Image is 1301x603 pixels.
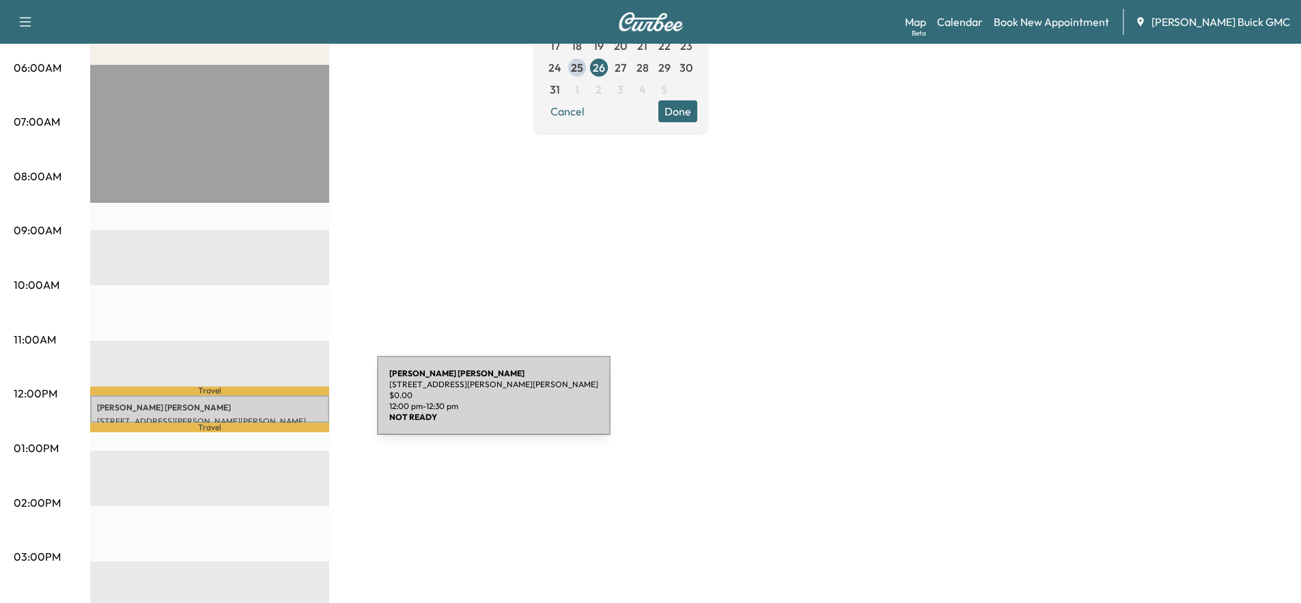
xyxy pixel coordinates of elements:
p: 02:00PM [14,494,61,511]
span: 18 [572,38,582,54]
a: Book New Appointment [994,14,1109,30]
p: 09:00AM [14,222,61,238]
span: 4 [639,81,646,98]
span: 21 [637,38,647,54]
span: 24 [548,59,561,76]
p: 07:00AM [14,113,60,130]
span: 22 [658,38,671,54]
span: 30 [680,59,693,76]
img: Curbee Logo [618,12,684,31]
p: 10:00AM [14,277,59,293]
span: 1 [575,81,579,98]
span: 29 [658,59,671,76]
span: 5 [661,81,667,98]
span: 28 [636,59,649,76]
span: 26 [593,59,605,76]
p: 03:00PM [14,548,61,565]
p: 11:00AM [14,331,56,348]
p: Travel [90,387,329,395]
span: 25 [571,59,583,76]
span: [PERSON_NAME] Buick GMC [1151,14,1290,30]
p: 08:00AM [14,168,61,184]
p: [STREET_ADDRESS][PERSON_NAME][PERSON_NAME] [97,416,322,427]
button: Done [658,100,697,122]
span: 2 [596,81,602,98]
button: Cancel [544,100,591,122]
p: 12:00PM [14,385,57,402]
p: 06:00AM [14,59,61,76]
p: Travel [90,423,329,432]
p: 01:00PM [14,440,59,456]
span: 3 [617,81,624,98]
p: [PERSON_NAME] [PERSON_NAME] [97,402,322,413]
div: Beta [912,28,926,38]
span: 23 [680,38,693,54]
span: 31 [550,81,560,98]
a: Calendar [937,14,983,30]
span: 17 [550,38,560,54]
a: MapBeta [905,14,926,30]
span: 20 [614,38,627,54]
span: 19 [593,38,604,54]
span: 27 [615,59,626,76]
